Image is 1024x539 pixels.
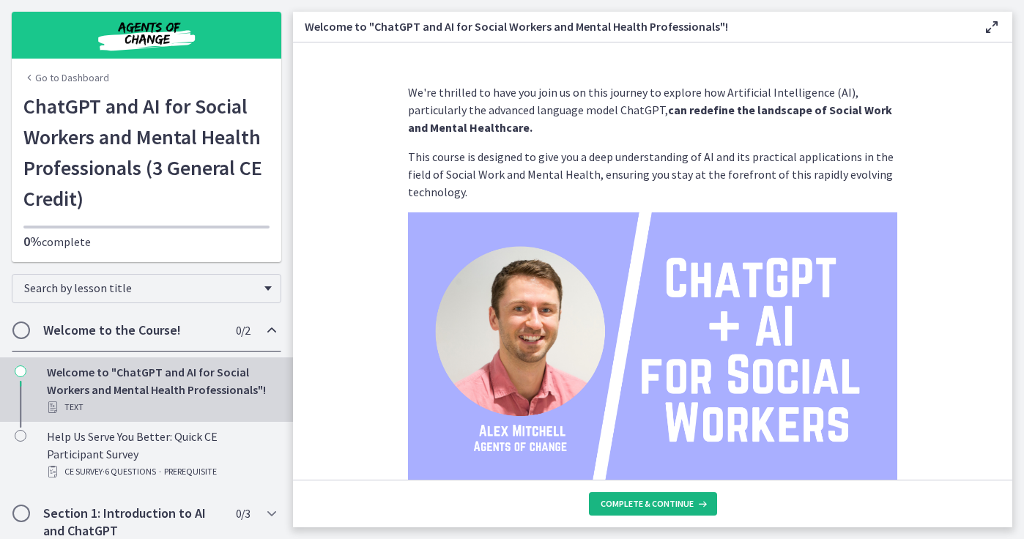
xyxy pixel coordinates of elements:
p: This course is designed to give you a deep understanding of AI and its practical applications in ... [408,148,897,201]
p: complete [23,233,270,250]
span: Search by lesson title [24,280,257,295]
div: CE Survey [47,463,275,480]
a: Go to Dashboard [23,70,109,85]
button: Complete & continue [589,492,717,516]
span: Complete & continue [601,498,694,510]
span: 0% [23,233,42,250]
div: Help Us Serve You Better: Quick CE Participant Survey [47,428,275,480]
img: ChatGPT____AI__for_Social__Workers.png [408,212,897,488]
h2: Welcome to the Course! [43,321,222,339]
p: We're thrilled to have you join us on this journey to explore how Artificial Intelligence (AI), p... [408,83,897,136]
img: Agents of Change [59,18,234,53]
div: Search by lesson title [12,274,281,303]
div: Text [47,398,275,416]
span: 0 / 3 [236,505,250,522]
span: PREREQUISITE [164,463,217,480]
span: 0 / 2 [236,321,250,339]
span: · 6 Questions [103,463,156,480]
div: Welcome to "ChatGPT and AI for Social Workers and Mental Health Professionals"! [47,363,275,416]
h1: ChatGPT and AI for Social Workers and Mental Health Professionals (3 General CE Credit) [23,91,270,214]
span: · [159,463,161,480]
h3: Welcome to "ChatGPT and AI for Social Workers and Mental Health Professionals"! [305,18,960,35]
